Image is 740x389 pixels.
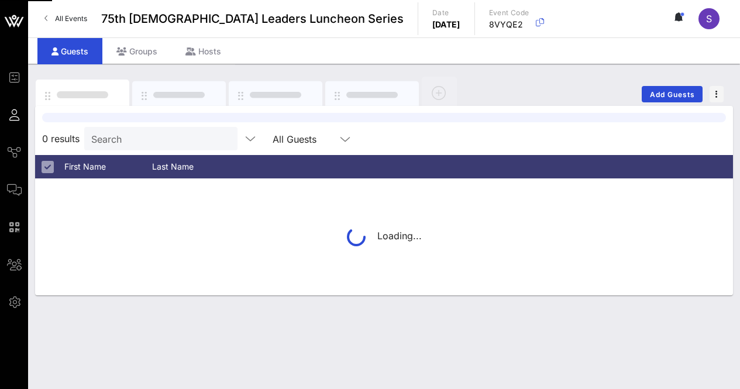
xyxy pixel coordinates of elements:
[347,228,422,246] div: Loading...
[37,9,94,28] a: All Events
[489,7,529,19] p: Event Code
[432,19,460,30] p: [DATE]
[37,38,102,64] div: Guests
[698,8,720,29] div: S
[489,19,529,30] p: 8VYQE2
[152,155,240,178] div: Last Name
[649,90,696,99] span: Add Guests
[266,127,359,150] div: All Guests
[64,155,152,178] div: First Name
[642,86,703,102] button: Add Guests
[55,14,87,23] span: All Events
[706,13,712,25] span: S
[101,10,404,27] span: 75th [DEMOGRAPHIC_DATA] Leaders Luncheon Series
[273,134,316,144] div: All Guests
[102,38,171,64] div: Groups
[171,38,235,64] div: Hosts
[42,132,80,146] span: 0 results
[432,7,460,19] p: Date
